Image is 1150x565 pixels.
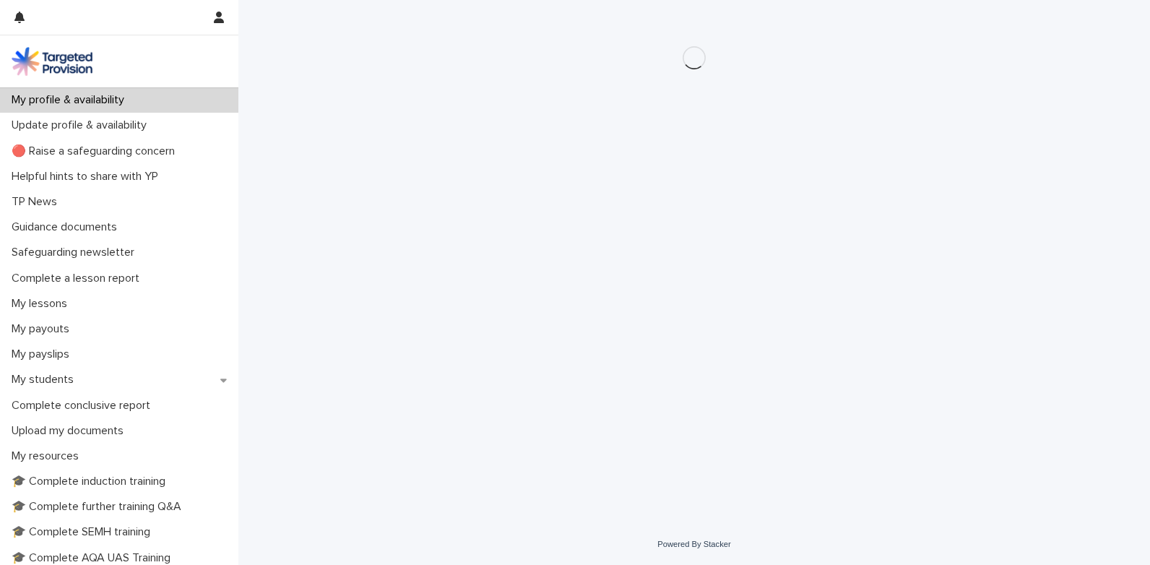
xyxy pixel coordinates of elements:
[6,525,162,539] p: 🎓 Complete SEMH training
[6,399,162,413] p: Complete conclusive report
[12,47,92,76] img: M5nRWzHhSzIhMunXDL62
[6,551,182,565] p: 🎓 Complete AQA UAS Training
[6,373,85,387] p: My students
[657,540,730,548] a: Powered By Stacker
[6,348,81,361] p: My payslips
[6,424,135,438] p: Upload my documents
[6,145,186,158] p: 🔴 Raise a safeguarding concern
[6,93,136,107] p: My profile & availability
[6,449,90,463] p: My resources
[6,500,193,514] p: 🎓 Complete further training Q&A
[6,170,170,184] p: Helpful hints to share with YP
[6,118,158,132] p: Update profile & availability
[6,297,79,311] p: My lessons
[6,246,146,259] p: Safeguarding newsletter
[6,475,177,488] p: 🎓 Complete induction training
[6,220,129,234] p: Guidance documents
[6,195,69,209] p: TP News
[6,322,81,336] p: My payouts
[6,272,151,285] p: Complete a lesson report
